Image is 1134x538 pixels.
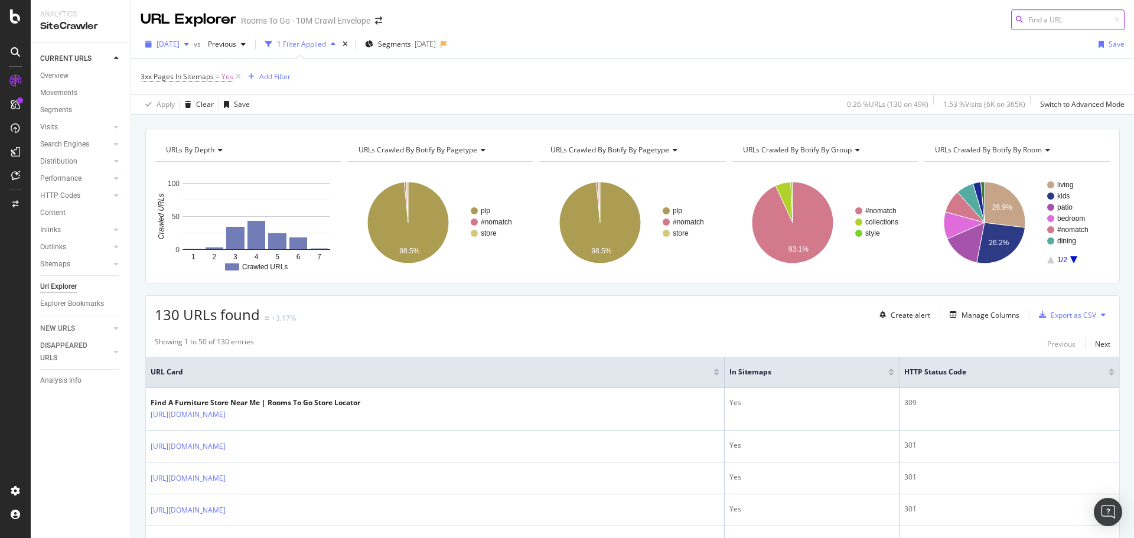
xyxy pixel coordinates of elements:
[347,171,532,274] svg: A chart.
[277,39,326,49] div: 1 Filter Applied
[40,224,110,236] a: Inlinks
[40,155,110,168] a: Distribution
[729,397,894,408] div: Yes
[40,340,110,364] a: DISAPPEARED URLS
[40,121,58,133] div: Visits
[1057,203,1073,211] text: patio
[904,472,1115,482] div: 301
[151,397,360,408] div: Find A Furniture Store Near Me | Rooms To Go Store Locator
[1051,310,1096,320] div: Export as CSV
[40,9,121,19] div: Analytics
[164,141,331,159] h4: URLs by Depth
[1057,181,1073,189] text: living
[259,71,291,81] div: Add Filter
[729,504,894,514] div: Yes
[40,374,82,387] div: Analysis Info
[40,298,122,310] a: Explorer Bookmarks
[216,71,220,81] span: =
[151,409,226,420] a: [URL][DOMAIN_NAME]
[1057,192,1070,200] text: kids
[172,213,180,221] text: 50
[40,207,66,219] div: Content
[924,171,1109,274] div: A chart.
[157,194,165,239] text: Crawled URLs
[1094,498,1122,526] div: Open Intercom Messenger
[904,504,1115,514] div: 301
[847,99,928,109] div: 0.26 % URLs ( 130 on 49K )
[151,504,226,516] a: [URL][DOMAIN_NAME]
[673,229,689,237] text: store
[729,440,894,451] div: Yes
[157,39,180,49] span: 2025 Jul. 15th
[378,39,411,49] span: Segments
[40,258,70,270] div: Sitemaps
[151,472,226,484] a: [URL][DOMAIN_NAME]
[151,441,226,452] a: [URL][DOMAIN_NAME]
[40,70,122,82] a: Overview
[40,190,80,202] div: HTTP Codes
[904,367,1091,377] span: HTTP Status Code
[741,141,908,159] h4: URLs Crawled By Botify By group
[399,247,419,255] text: 98.5%
[40,241,66,253] div: Outlinks
[943,99,1025,109] div: 1.53 % Visits ( 6K on 365K )
[213,253,217,261] text: 2
[1058,256,1068,264] text: 1/2
[788,245,809,253] text: 93.1%
[234,99,250,109] div: Save
[242,263,288,271] text: Crawled URLs
[180,95,214,114] button: Clear
[729,367,871,377] span: In Sitemaps
[40,53,92,65] div: CURRENT URLS
[539,171,724,274] svg: A chart.
[141,71,214,81] span: 3xx Pages In Sitemaps
[40,281,77,293] div: Url Explorer
[155,305,260,324] span: 130 URLs found
[865,207,897,215] text: #nomatch
[40,258,110,270] a: Sitemaps
[40,241,110,253] a: Outlinks
[40,298,104,310] div: Explorer Bookmarks
[141,9,236,30] div: URL Explorer
[962,310,1019,320] div: Manage Columns
[360,35,441,54] button: Segments[DATE]
[933,141,1100,159] h4: URLs Crawled By Botify By room
[1057,226,1089,234] text: #nomatch
[141,35,194,54] button: [DATE]
[891,310,930,320] div: Create alert
[1095,339,1110,349] div: Next
[168,180,180,188] text: 100
[1034,305,1096,324] button: Export as CSV
[317,253,321,261] text: 7
[40,53,110,65] a: CURRENT URLS
[1040,99,1125,109] div: Switch to Advanced Mode
[40,87,122,99] a: Movements
[191,253,195,261] text: 1
[548,141,715,159] h4: URLs Crawled By Botify By pagetype
[40,340,100,364] div: DISAPPEARED URLS
[904,440,1115,451] div: 301
[415,39,436,49] div: [DATE]
[992,203,1012,211] text: 26.9%
[155,171,340,274] svg: A chart.
[732,171,917,274] div: A chart.
[40,104,122,116] a: Segments
[591,247,611,255] text: 98.5%
[481,218,512,226] text: #nomatch
[241,15,370,27] div: Rooms To Go - 10M Crawl Envelope
[40,190,110,202] a: HTTP Codes
[196,99,214,109] div: Clear
[40,87,77,99] div: Movements
[1057,214,1085,223] text: bedroom
[1047,337,1076,351] button: Previous
[673,207,682,215] text: plp
[155,337,254,351] div: Showing 1 to 50 of 130 entries
[203,39,236,49] span: Previous
[157,99,175,109] div: Apply
[255,253,259,261] text: 4
[1035,95,1125,114] button: Switch to Advanced Mode
[1095,337,1110,351] button: Next
[40,207,122,219] a: Content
